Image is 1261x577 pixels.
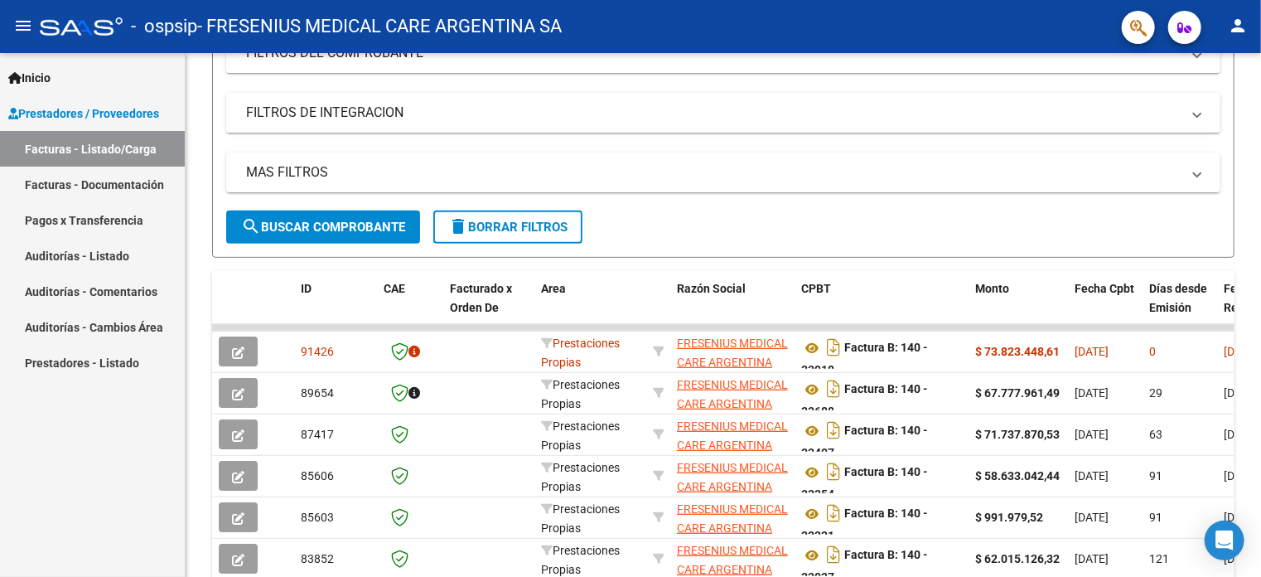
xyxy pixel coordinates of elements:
[301,345,334,358] span: 91426
[975,552,1060,565] strong: $ 62.015.126,32
[1075,386,1109,400] span: [DATE]
[541,282,566,295] span: Area
[131,8,197,45] span: - ospsip
[1149,428,1162,441] span: 63
[801,383,928,419] strong: Factura B: 140 - 33688
[801,342,928,377] strong: Factura B: 140 - 33918
[1068,271,1143,344] datatable-header-cell: Fecha Cpbt
[969,271,1068,344] datatable-header-cell: Monto
[1224,386,1258,400] span: [DATE]
[301,386,334,400] span: 89654
[8,69,51,87] span: Inicio
[1224,428,1258,441] span: [DATE]
[197,8,562,45] span: - FRESENIUS MEDICAL CARE ARGENTINA SA
[301,469,334,482] span: 85606
[301,282,312,295] span: ID
[1075,428,1109,441] span: [DATE]
[246,104,1181,122] mat-panel-title: FILTROS DE INTEGRACION
[1149,282,1207,314] span: Días desde Emisión
[677,461,788,512] span: FRESENIUS MEDICAL CARE ARGENTINA SA
[377,271,443,344] datatable-header-cell: CAE
[541,461,620,493] span: Prestaciones Propias
[677,500,788,535] div: 30635815201
[226,211,420,244] button: Buscar Comprobante
[226,93,1220,133] mat-expansion-panel-header: FILTROS DE INTEGRACION
[1075,511,1109,524] span: [DATE]
[13,16,33,36] mat-icon: menu
[1224,345,1258,358] span: [DATE]
[670,271,795,344] datatable-header-cell: Razón Social
[677,419,788,471] span: FRESENIUS MEDICAL CARE ARGENTINA SA
[975,282,1009,295] span: Monto
[975,345,1060,358] strong: $ 73.823.448,61
[8,104,159,123] span: Prestadores / Proveedores
[677,376,788,410] div: 30635815201
[301,428,334,441] span: 87417
[384,282,405,295] span: CAE
[1149,345,1156,358] span: 0
[795,271,969,344] datatable-header-cell: CPBT
[801,282,831,295] span: CPBT
[823,458,844,485] i: Descargar documento
[1224,469,1258,482] span: [DATE]
[823,376,844,402] i: Descargar documento
[1224,511,1258,524] span: [DATE]
[975,511,1043,524] strong: $ 991.979,52
[301,511,334,524] span: 85603
[1205,521,1244,560] div: Open Intercom Messenger
[975,469,1060,482] strong: $ 58.633.042,44
[975,428,1060,441] strong: $ 71.737.870,53
[677,417,788,452] div: 30635815201
[823,541,844,568] i: Descargar documento
[541,502,620,535] span: Prestaciones Propias
[226,153,1220,192] mat-expansion-panel-header: MAS FILTROS
[241,220,405,235] span: Buscar Comprobante
[677,337,788,388] span: FRESENIUS MEDICAL CARE ARGENTINA SA
[801,507,928,543] strong: Factura B: 140 - 33231
[801,424,928,460] strong: Factura B: 140 - 33407
[433,211,582,244] button: Borrar Filtros
[1149,511,1162,524] span: 91
[1149,386,1162,400] span: 29
[677,541,788,576] div: 30635815201
[1149,469,1162,482] span: 91
[301,552,334,565] span: 83852
[1075,282,1134,295] span: Fecha Cpbt
[541,544,620,576] span: Prestaciones Propias
[534,271,646,344] datatable-header-cell: Area
[823,334,844,361] i: Descargar documento
[448,220,568,235] span: Borrar Filtros
[677,458,788,493] div: 30635815201
[801,466,928,502] strong: Factura B: 140 - 33254
[448,216,468,236] mat-icon: delete
[1075,469,1109,482] span: [DATE]
[677,502,788,554] span: FRESENIUS MEDICAL CARE ARGENTINA SA
[541,419,620,452] span: Prestaciones Propias
[1149,552,1169,565] span: 121
[1143,271,1217,344] datatable-header-cell: Días desde Emisión
[294,271,377,344] datatable-header-cell: ID
[677,334,788,369] div: 30635815201
[823,417,844,444] i: Descargar documento
[975,386,1060,400] strong: $ 67.777.961,49
[450,282,512,314] span: Facturado x Orden De
[443,271,534,344] datatable-header-cell: Facturado x Orden De
[1075,345,1109,358] span: [DATE]
[823,500,844,526] i: Descargar documento
[241,216,261,236] mat-icon: search
[1228,16,1248,36] mat-icon: person
[541,378,620,410] span: Prestaciones Propias
[541,337,620,369] span: Prestaciones Propias
[1075,552,1109,565] span: [DATE]
[677,282,746,295] span: Razón Social
[677,378,788,429] span: FRESENIUS MEDICAL CARE ARGENTINA SA
[246,163,1181,182] mat-panel-title: MAS FILTROS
